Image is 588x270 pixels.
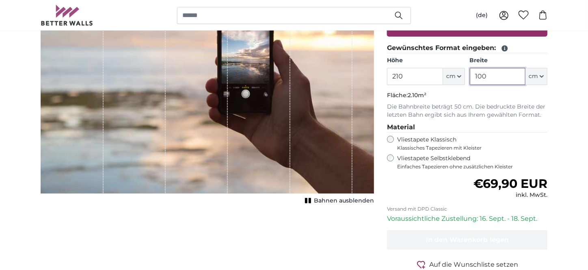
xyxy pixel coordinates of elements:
[473,191,547,199] div: inkl. MwSt.
[470,57,547,65] label: Breite
[387,57,465,65] label: Höhe
[387,91,547,100] p: Fläche:
[387,122,547,133] legend: Material
[397,136,541,151] label: Vliestapete Klassisch
[397,163,547,170] span: Einfaches Tapezieren ohne zusätzlichen Kleister
[387,259,547,270] button: Auf die Wunschliste setzen
[446,72,456,81] span: cm
[469,8,494,23] button: (de)
[41,5,93,26] img: Betterwalls
[303,195,374,207] button: Bahnen ausblenden
[387,214,547,224] p: Voraussichtliche Zustellung: 16. Sept. - 18. Sept.
[387,103,547,119] p: Die Bahnbreite beträgt 50 cm. Die bedruckte Breite der letzten Bahn ergibt sich aus Ihrem gewählt...
[443,68,465,85] button: cm
[387,206,547,212] p: Versand mit DPD Classic
[429,260,518,270] span: Auf die Wunschliste setzen
[529,72,538,81] span: cm
[473,176,547,191] span: €69,90 EUR
[387,43,547,53] legend: Gewünschtes Format eingeben:
[525,68,547,85] button: cm
[408,91,426,99] span: 2.10m²
[387,230,547,250] button: In den Warenkorb legen
[397,155,547,170] label: Vliestapete Selbstklebend
[397,145,541,151] span: Klassisches Tapezieren mit Kleister
[426,236,509,244] span: In den Warenkorb legen
[314,197,374,205] span: Bahnen ausblenden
